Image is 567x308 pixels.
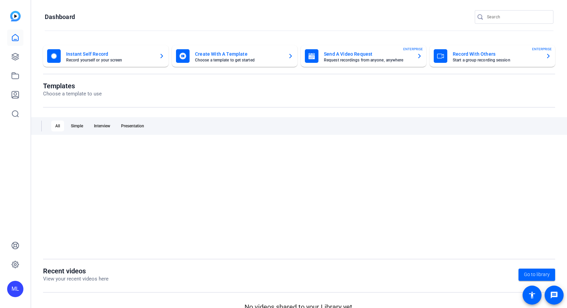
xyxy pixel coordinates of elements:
input: Search [487,13,548,21]
button: Send A Video RequestRequest recordings from anyone, anywhereENTERPRISE [301,45,426,67]
mat-card-title: Record With Others [453,50,540,58]
p: Choose a template to use [43,90,102,98]
div: Presentation [117,121,148,131]
button: Record With OthersStart a group recording sessionENTERPRISE [430,45,555,67]
div: ML [7,281,23,297]
h1: Dashboard [45,13,75,21]
mat-card-title: Send A Video Request [324,50,411,58]
span: ENTERPRISE [532,47,552,52]
a: Go to library [519,269,555,281]
div: Simple [67,121,87,131]
mat-icon: message [550,291,558,299]
mat-card-subtitle: Choose a template to get started [195,58,282,62]
mat-card-title: Instant Self Record [66,50,154,58]
h1: Recent videos [43,267,109,275]
img: blue-gradient.svg [10,11,21,21]
button: Create With A TemplateChoose a template to get started [172,45,297,67]
p: View your recent videos here [43,275,109,283]
span: Go to library [524,271,550,278]
mat-card-subtitle: Request recordings from anyone, anywhere [324,58,411,62]
mat-card-subtitle: Record yourself or your screen [66,58,154,62]
mat-card-subtitle: Start a group recording session [453,58,540,62]
span: ENTERPRISE [403,47,423,52]
mat-card-title: Create With A Template [195,50,282,58]
div: Interview [90,121,114,131]
h1: Templates [43,82,102,90]
mat-icon: accessibility [528,291,536,299]
button: Instant Self RecordRecord yourself or your screen [43,45,169,67]
div: All [51,121,64,131]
